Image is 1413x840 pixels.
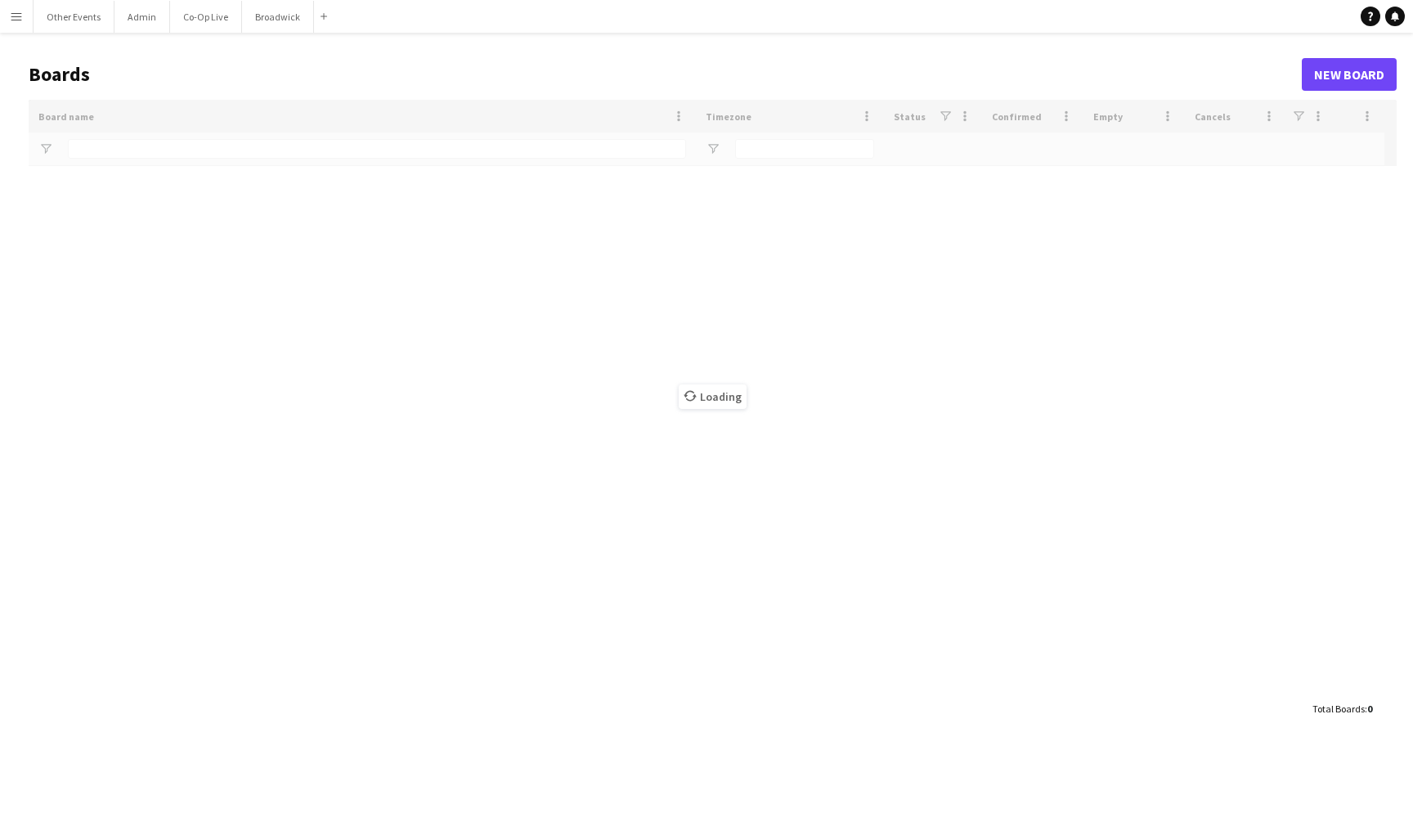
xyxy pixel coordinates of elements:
[170,1,242,33] button: Co-Op Live
[1302,58,1397,91] a: New Board
[1312,703,1365,715] span: Total Boards
[679,384,747,409] span: Loading
[1312,693,1372,725] div: :
[114,1,170,33] button: Admin
[34,1,114,33] button: Other Events
[1367,703,1372,715] span: 0
[242,1,314,33] button: Broadwick
[29,62,1302,87] h1: Boards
